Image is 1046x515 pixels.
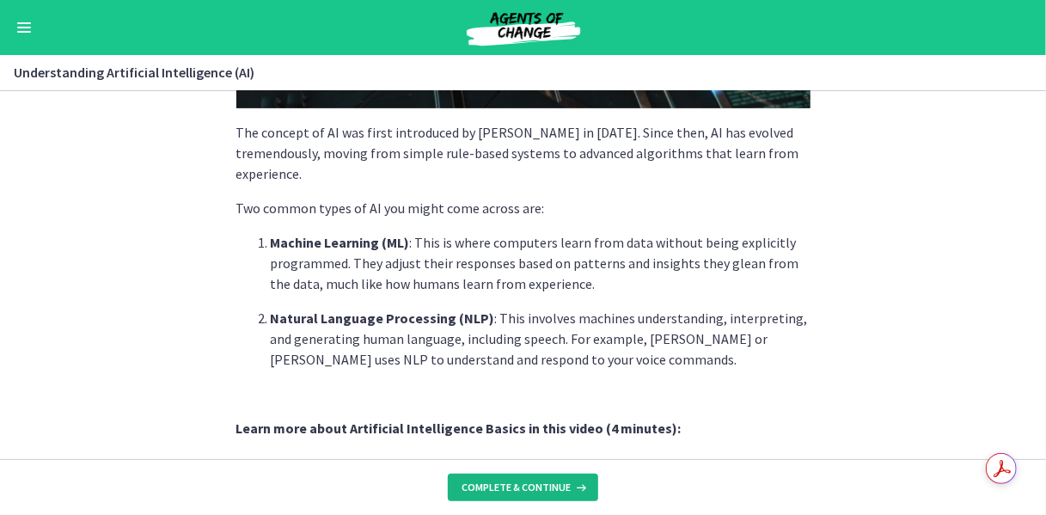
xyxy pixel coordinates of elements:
span: Complete & continue [462,481,571,494]
img: Agents of Change Social Work Test Prep [420,7,627,48]
button: Complete & continue [448,474,598,501]
h3: Understanding Artificial Intelligence (AI) [14,62,1012,83]
p: Two common types of AI you might come across are: [236,198,810,218]
strong: Natural Language Processing (NLP) [271,310,495,327]
p: : This involves machines understanding, interpreting, and generating human language, including sp... [271,308,810,370]
strong: Machine Learning (ML) [271,234,410,251]
button: Enable menu [14,17,34,38]
strong: Learn more about Artificial Intelligence Basics in this video (4 minutes): [236,420,682,437]
p: The concept of AI was first introduced by [PERSON_NAME] in [DATE]. Since then, AI has evolved tre... [236,122,810,184]
p: : This is where computers learn from data without being explicitly programmed. They adjust their ... [271,232,810,294]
